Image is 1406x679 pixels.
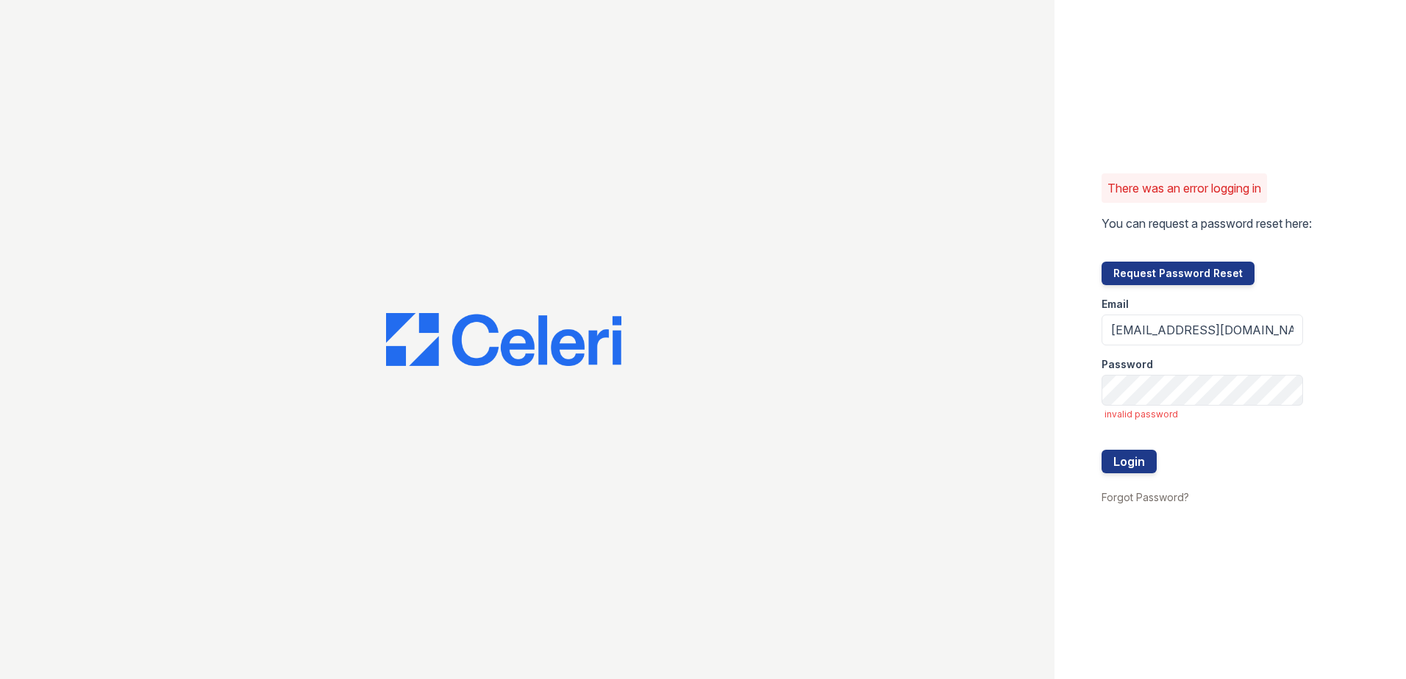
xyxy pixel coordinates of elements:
[386,313,621,366] img: CE_Logo_Blue-a8612792a0a2168367f1c8372b55b34899dd931a85d93a1a3d3e32e68fde9ad4.png
[1102,357,1153,372] label: Password
[1102,297,1129,312] label: Email
[1107,179,1261,197] p: There was an error logging in
[1102,262,1255,285] button: Request Password Reset
[1102,491,1189,503] a: Forgot Password?
[1105,409,1303,420] span: invalid password
[1102,215,1312,232] p: You can request a password reset here:
[1102,450,1157,473] button: Login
